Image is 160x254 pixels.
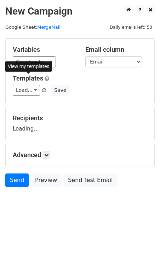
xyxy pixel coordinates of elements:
[5,24,61,30] small: Google Sheet:
[13,46,75,54] h5: Variables
[30,173,62,187] a: Preview
[107,23,155,31] span: Daily emails left: 50
[5,61,52,72] div: View my templates
[51,85,69,96] button: Save
[13,114,147,133] div: Loading...
[5,5,155,17] h2: New Campaign
[5,173,29,187] a: Send
[63,173,117,187] a: Send Test Email
[107,24,155,30] a: Daily emails left: 50
[85,46,147,54] h5: Email column
[37,24,61,30] a: MergeMail
[13,114,147,122] h5: Recipients
[13,74,43,82] a: Templates
[13,151,147,159] h5: Advanced
[13,56,56,67] a: Copy/paste...
[13,85,40,96] a: Load...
